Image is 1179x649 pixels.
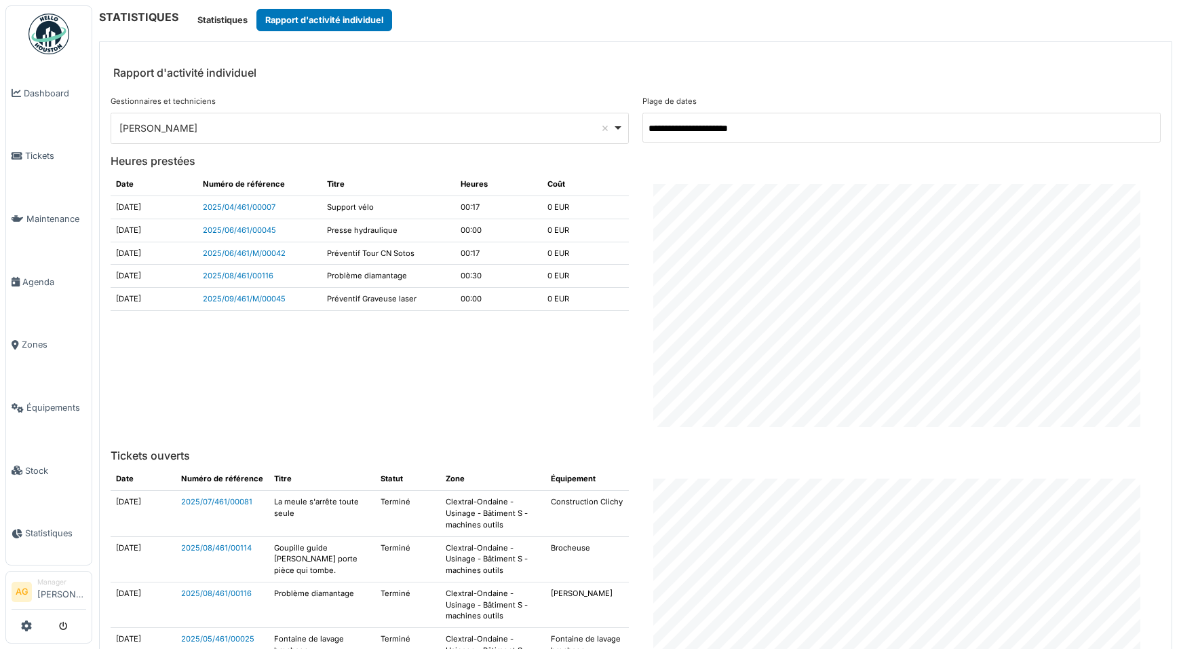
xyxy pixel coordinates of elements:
[111,491,176,536] td: [DATE]
[12,577,86,610] a: AG Manager[PERSON_NAME]
[26,212,86,225] span: Maintenance
[189,9,256,31] button: Statistiques
[22,338,86,351] span: Zones
[37,577,86,587] div: Manager
[6,125,92,188] a: Tickets
[6,376,92,439] a: Équipements
[111,173,197,196] th: Date
[25,149,86,162] span: Tickets
[322,265,455,288] td: Problème diamantage
[6,439,92,502] a: Stock
[111,196,197,219] td: [DATE]
[542,242,629,265] td: 0 EUR
[269,468,375,490] th: Titre
[375,582,440,627] td: Terminé
[440,468,546,490] th: Zone
[455,242,542,265] td: 00:17
[25,464,86,477] span: Stock
[455,219,542,242] td: 00:00
[119,121,613,135] div: [PERSON_NAME]
[104,449,1167,462] h6: Tickets ouverts
[111,536,176,582] td: [DATE]
[545,468,629,490] th: Équipement
[25,527,86,540] span: Statistiques
[269,536,375,582] td: Goupille guide [PERSON_NAME] porte pièce qui tombe.
[203,202,275,212] a: 2025/04/461/00007
[6,187,92,251] a: Maintenance
[545,536,629,582] td: Brocheuse
[99,11,178,24] h6: STATISTIQUES
[6,502,92,565] a: Statistiques
[642,96,697,107] label: Plage de dates
[542,196,629,219] td: 0 EUR
[181,543,252,553] a: 2025/08/461/00114
[542,288,629,311] td: 0 EUR
[545,491,629,536] td: Construction Clichy
[203,225,276,235] a: 2025/06/461/00045
[269,582,375,627] td: Problème diamantage
[181,589,252,598] a: 2025/08/461/00116
[197,173,322,196] th: Numéro de référence
[203,271,273,280] a: 2025/08/461/00116
[104,155,1167,168] h6: Heures prestées
[111,96,216,107] label: Gestionnaires et techniciens
[269,491,375,536] td: La meule s'arrête toute seule
[440,536,546,582] td: Clextral-Ondaine - Usinage - Bâtiment S - machines outils
[111,265,197,288] td: [DATE]
[203,294,286,303] a: 2025/09/461/M/00045
[455,265,542,288] td: 00:30
[322,219,455,242] td: Presse hydraulique
[111,219,197,242] td: [DATE]
[113,67,256,79] h6: Rapport d'activité individuel
[203,248,286,258] a: 2025/06/461/M/00042
[6,314,92,377] a: Zones
[542,265,629,288] td: 0 EUR
[111,468,176,490] th: Date
[440,491,546,536] td: Clextral-Ondaine - Usinage - Bâtiment S - machines outils
[322,173,455,196] th: Titre
[542,219,629,242] td: 0 EUR
[256,9,392,31] button: Rapport d'activité individuel
[542,173,629,196] th: Coût
[6,62,92,125] a: Dashboard
[598,122,612,135] button: Remove item: 'user_17610'
[24,87,86,100] span: Dashboard
[111,288,197,311] td: [DATE]
[12,582,32,602] li: AG
[375,536,440,582] td: Terminé
[375,468,440,490] th: Statut
[440,582,546,627] td: Clextral-Ondaine - Usinage - Bâtiment S - machines outils
[176,468,269,490] th: Numéro de référence
[37,577,86,606] li: [PERSON_NAME]
[455,196,542,219] td: 00:17
[375,491,440,536] td: Terminé
[322,288,455,311] td: Préventif Graveuse laser
[22,276,86,289] span: Agenda
[322,242,455,265] td: Préventif Tour CN Sotos
[28,14,69,54] img: Badge_color-CXgf-gQk.svg
[111,242,197,265] td: [DATE]
[26,401,86,414] span: Équipements
[111,582,176,627] td: [DATE]
[455,173,542,196] th: Heures
[181,634,254,644] a: 2025/05/461/00025
[545,582,629,627] td: [PERSON_NAME]
[181,497,252,506] a: 2025/07/461/00081
[322,196,455,219] td: Support vélo
[455,288,542,311] td: 00:00
[6,251,92,314] a: Agenda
